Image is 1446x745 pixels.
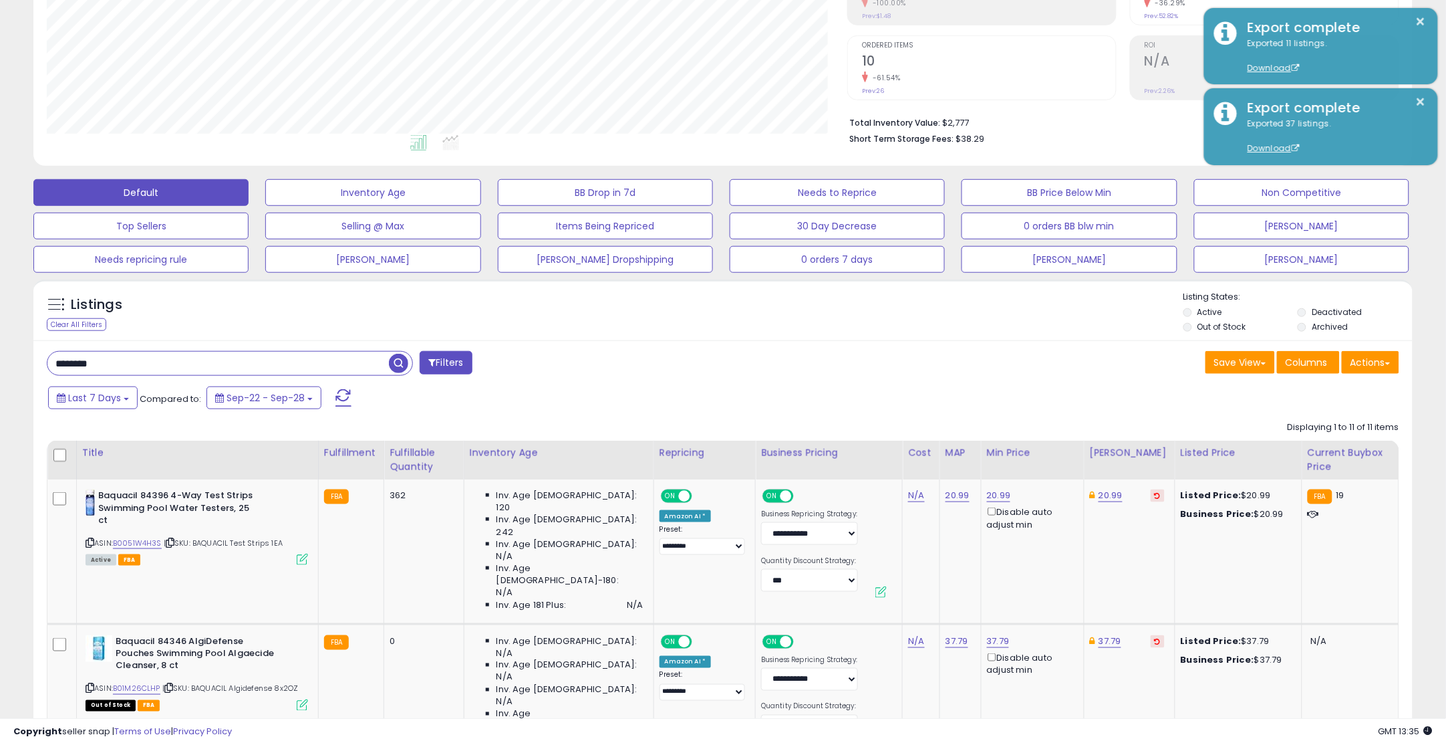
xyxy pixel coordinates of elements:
[138,700,160,712] span: FBA
[496,526,513,538] span: 242
[1277,351,1340,374] button: Columns
[390,446,458,474] div: Fulfillable Quantity
[761,556,858,566] label: Quantity Discount Strategy:
[1416,13,1427,30] button: ×
[1379,725,1433,738] span: 2025-10-6 13:35 GMT
[48,387,138,409] button: Last 7 Days
[1099,635,1121,648] a: 37.79
[496,696,513,708] span: N/A
[987,505,1074,531] div: Disable auto adjust min
[1145,12,1179,20] small: Prev: 52.82%
[47,318,106,331] div: Clear All Filters
[1194,213,1409,239] button: [PERSON_NAME]
[420,351,472,375] button: Filters
[1308,446,1393,474] div: Current Buybox Price
[1238,98,1428,118] div: Export complete
[987,489,1011,502] a: 20.99
[1181,446,1296,460] div: Listed Price
[962,246,1177,273] button: [PERSON_NAME]
[1416,94,1427,110] button: ×
[98,490,261,530] b: Baquacil 84396 4-Way Test Strips Swimming Pool Water Testers, 25 ct
[140,393,201,405] span: Compared to:
[730,213,945,239] button: 30 Day Decrease
[114,725,171,738] a: Terms of Use
[1336,489,1344,502] span: 19
[265,246,480,273] button: [PERSON_NAME]
[496,562,643,587] span: Inv. Age [DEMOGRAPHIC_DATA]-180:
[116,635,278,676] b: Baquacil 84346 AlgiDefense Pouches Swimming Pool Algaecide Cleanser, 8 ct
[1181,635,1242,647] b: Listed Price:
[1197,321,1246,332] label: Out of Stock
[1205,351,1275,374] button: Save View
[33,179,249,206] button: Default
[1238,118,1428,155] div: Exported 37 listings.
[987,651,1074,677] div: Disable auto adjust min
[946,489,970,502] a: 20.99
[82,446,313,460] div: Title
[627,599,643,611] span: N/A
[390,635,453,647] div: 0
[496,647,513,659] span: N/A
[908,446,934,460] div: Cost
[496,550,513,562] span: N/A
[690,491,712,502] span: OFF
[324,635,349,650] small: FBA
[496,684,637,696] span: Inv. Age [DEMOGRAPHIC_DATA]:
[730,246,945,273] button: 0 orders 7 days
[498,213,713,239] button: Items Being Repriced
[956,132,984,145] span: $38.29
[33,246,249,273] button: Needs repricing rule
[987,446,1078,460] div: Min Price
[660,446,750,460] div: Repricing
[764,636,780,647] span: ON
[862,42,1116,49] span: Ordered Items
[690,636,712,647] span: OFF
[1197,306,1222,318] label: Active
[496,587,513,599] span: N/A
[1248,142,1300,154] a: Download
[1312,306,1362,318] label: Deactivated
[862,54,1116,72] h2: 10
[496,671,513,683] span: N/A
[849,133,954,144] b: Short Term Storage Fees:
[86,700,136,712] span: All listings that are currently out of stock and unavailable for purchase on Amazon
[1181,508,1254,520] b: Business Price:
[761,446,897,460] div: Business Pricing
[498,179,713,206] button: BB Drop in 7d
[496,538,637,550] span: Inv. Age [DEMOGRAPHIC_DATA]:
[173,725,232,738] a: Privacy Policy
[496,490,637,502] span: Inv. Age [DEMOGRAPHIC_DATA]:
[1342,351,1399,374] button: Actions
[660,671,745,700] div: Preset:
[1181,653,1254,666] b: Business Price:
[792,636,813,647] span: OFF
[1308,490,1332,504] small: FBA
[324,490,349,504] small: FBA
[324,446,378,460] div: Fulfillment
[1286,356,1328,369] span: Columns
[1181,508,1292,520] div: $20.99
[764,491,780,502] span: ON
[1238,37,1428,75] div: Exported 11 listings.
[1090,446,1169,460] div: [PERSON_NAME]
[730,179,945,206] button: Needs to Reprice
[660,656,712,668] div: Amazon AI *
[86,635,112,662] img: 419irW8ToWL._SL40_.jpg
[908,489,924,502] a: N/A
[1181,635,1292,647] div: $37.79
[113,683,160,695] a: B01M26CLHP
[662,491,679,502] span: ON
[496,635,637,647] span: Inv. Age [DEMOGRAPHIC_DATA]:
[1181,489,1242,502] b: Listed Price:
[862,87,884,95] small: Prev: 26
[1145,42,1399,49] span: ROI
[33,213,249,239] button: Top Sellers
[265,213,480,239] button: Selling @ Max
[162,683,299,694] span: | SKU: BAQUACIL Algidefense 8x2OZ
[118,554,141,566] span: FBA
[962,213,1177,239] button: 0 orders BB blw min
[660,510,712,522] div: Amazon AI *
[849,117,940,128] b: Total Inventory Value:
[496,659,637,671] span: Inv. Age [DEMOGRAPHIC_DATA]:
[1311,635,1327,647] span: N/A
